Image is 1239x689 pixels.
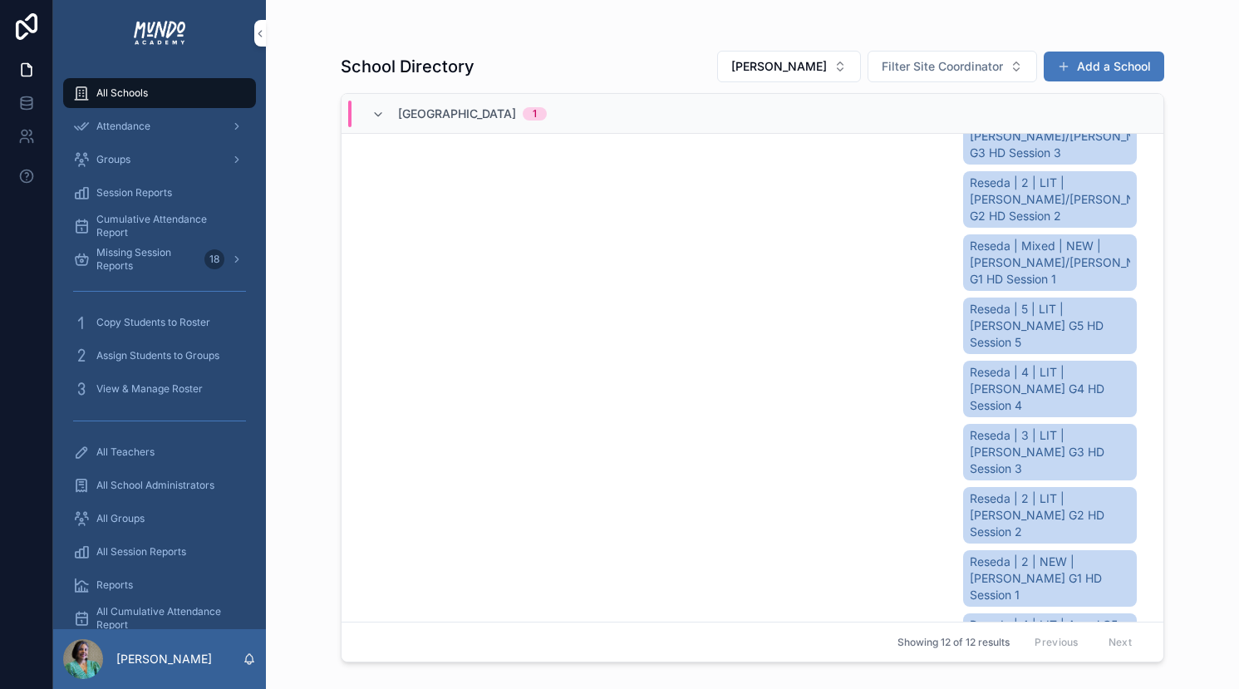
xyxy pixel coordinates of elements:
a: Reseda | 4 | LIT | [PERSON_NAME] G4 HD Session 4 [963,361,1137,417]
a: Missing Session Reports18 [63,244,256,274]
a: All Session Reports [63,537,256,567]
a: All Schools [63,78,256,108]
h1: School Directory [341,55,474,78]
span: [GEOGRAPHIC_DATA] [398,106,516,122]
div: 1 [533,107,537,121]
span: All Schools [96,86,148,100]
span: Reseda | 5 | LIT | [PERSON_NAME] G5 HD Session 5 [970,301,1130,351]
a: All Teachers [63,437,256,467]
a: Reseda | 2 | LIT | [PERSON_NAME]/[PERSON_NAME] G2 HD Session 2 [963,171,1137,228]
span: Assign Students to Groups [96,349,219,362]
a: Reseda | 4 | LIT | Angel G5 HD Session 5 [963,613,1137,653]
a: Cumulative Attendance Report [63,211,256,241]
a: All Groups [63,504,256,534]
span: Reseda | 2 | LIT | [PERSON_NAME] G2 HD Session 2 [970,490,1130,540]
a: Reseda | 5 | LIT | [PERSON_NAME] G5 HD Session 5 [963,298,1137,354]
a: Reseda | 2 | LIT | [PERSON_NAME] G2 HD Session 2 [963,487,1137,544]
span: All Cumulative Attendance Report [96,605,239,632]
div: 18 [204,249,224,269]
a: All School Administrators [63,470,256,500]
a: View & Manage Roster [63,374,256,404]
a: Reseda | Mixed | NEW | [PERSON_NAME]/[PERSON_NAME] G1 HD Session 1 [963,234,1137,291]
a: Copy Students to Roster [63,308,256,337]
span: Session Reports [96,186,172,199]
span: Missing Session Reports [96,246,198,273]
span: Reseda | 4 | LIT | Angel G5 HD Session 5 [970,617,1130,650]
div: scrollable content [53,66,266,629]
span: [PERSON_NAME] [731,58,827,75]
button: Select Button [868,51,1037,82]
a: Attendance [63,111,256,141]
span: All Groups [96,512,145,525]
span: Reseda | 2 | LIT | [PERSON_NAME]/[PERSON_NAME] G2 HD Session 2 [970,175,1130,224]
span: Reports [96,578,133,592]
span: Cumulative Attendance Report [96,213,239,239]
span: Filter Site Coordinator [882,58,1003,75]
span: Copy Students to Roster [96,316,210,329]
span: Reseda | Mixed | NEW | [PERSON_NAME]/[PERSON_NAME] G1 HD Session 1 [970,238,1130,288]
a: Reports [63,570,256,600]
a: Reseda | 2 | NEW | [PERSON_NAME] G1 HD Session 1 [963,550,1137,607]
a: Assign Students to Groups [63,341,256,371]
p: [PERSON_NAME] [116,651,212,667]
span: All School Administrators [96,479,214,492]
span: Showing 12 of 12 results [897,636,1010,649]
a: Session Reports [63,178,256,208]
span: Reseda | 4 | LIT | [PERSON_NAME] G4 HD Session 4 [970,364,1130,414]
span: Attendance [96,120,150,133]
span: All Session Reports [96,545,186,559]
span: View & Manage Roster [96,382,203,396]
span: Reseda | 3 | LIT | [PERSON_NAME]/[PERSON_NAME] G3 HD Session 3 [970,111,1130,161]
span: Groups [96,153,130,166]
button: Add a School [1044,52,1164,81]
img: App logo [132,20,187,47]
span: Reseda | 3 | LIT | [PERSON_NAME] G3 HD Session 3 [970,427,1130,477]
span: Reseda | 2 | NEW | [PERSON_NAME] G1 HD Session 1 [970,554,1130,603]
a: Reseda | 3 | LIT | [PERSON_NAME] G3 HD Session 3 [963,424,1137,480]
a: Reseda | 3 | LIT | [PERSON_NAME]/[PERSON_NAME] G3 HD Session 3 [963,108,1137,165]
button: Select Button [717,51,861,82]
a: All Cumulative Attendance Report [63,603,256,633]
span: All Teachers [96,445,155,459]
a: Groups [63,145,256,175]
